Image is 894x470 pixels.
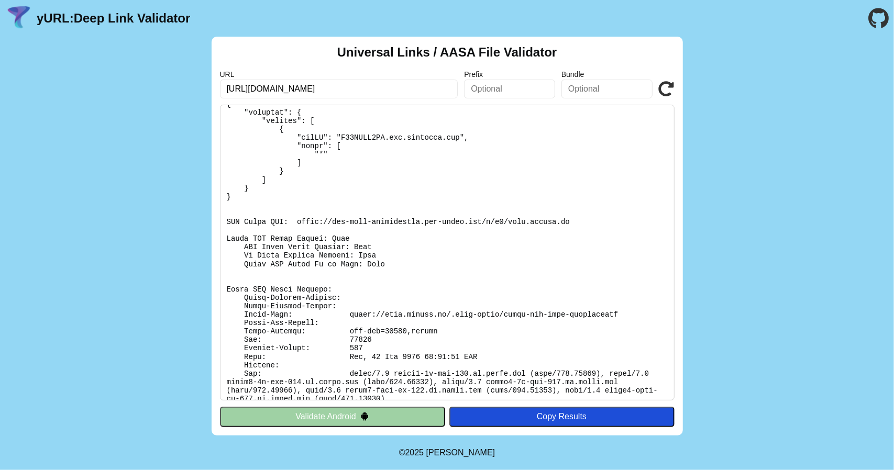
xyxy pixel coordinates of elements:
[561,80,653,98] input: Optional
[464,70,555,79] label: Prefix
[464,80,555,98] input: Optional
[561,70,653,79] label: Bundle
[337,45,557,60] h2: Universal Links / AASA File Validator
[449,407,675,427] button: Copy Results
[220,407,445,427] button: Validate Android
[37,11,190,26] a: yURL:Deep Link Validator
[220,105,675,400] pre: Lorem ipsu do: sitam://cons.adipis.el/.sedd-eiusm/tempo-inc-utla-etdoloremag Al Enimadmi: Veni Qu...
[455,412,669,421] div: Copy Results
[5,5,32,32] img: yURL Logo
[426,448,495,457] a: Michael Ibragimchayev's Personal Site
[399,435,495,470] footer: ©
[360,412,369,421] img: droidIcon.svg
[405,448,424,457] span: 2025
[220,70,458,79] label: URL
[220,80,458,98] input: Required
